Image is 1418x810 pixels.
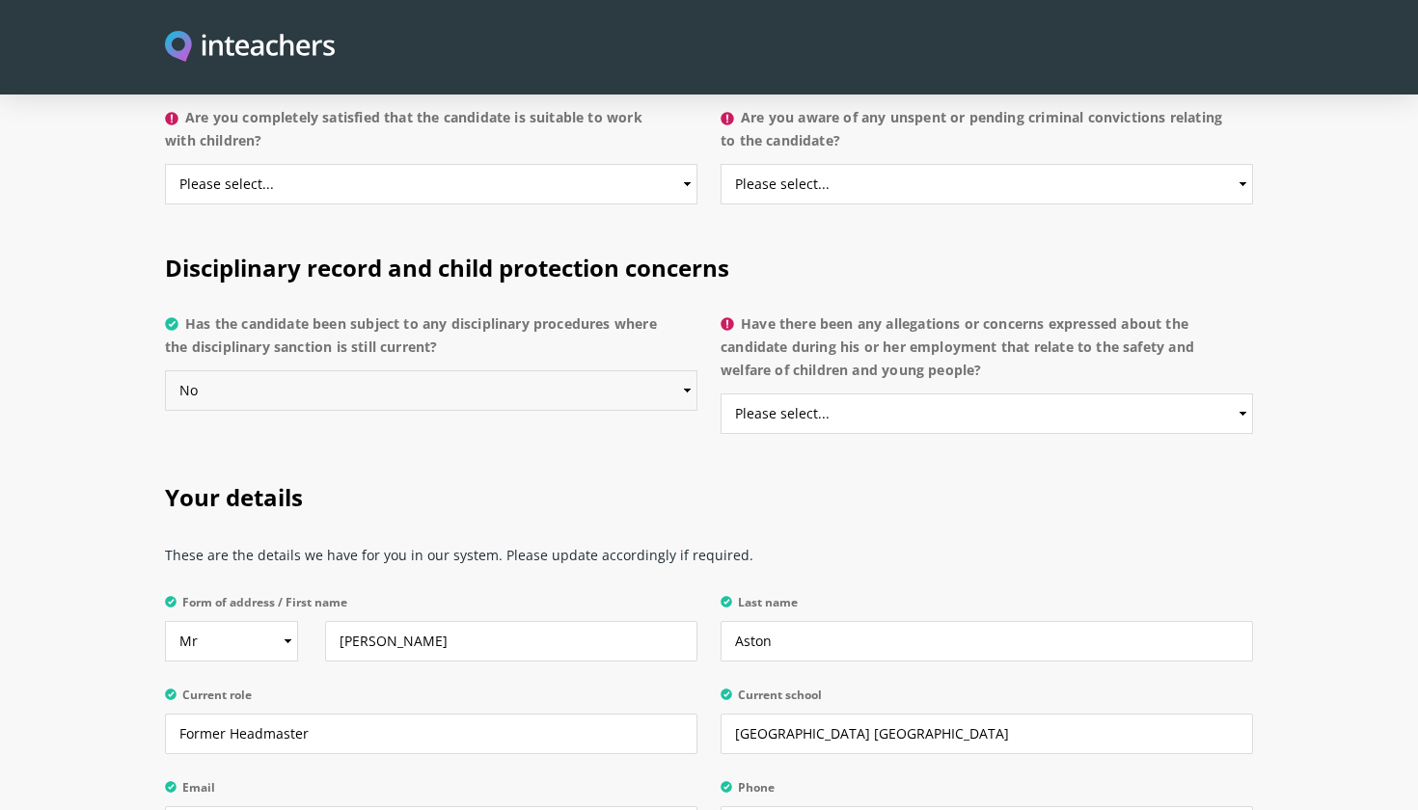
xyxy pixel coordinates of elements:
label: Are you aware of any unspent or pending criminal convictions relating to the candidate? [721,106,1253,164]
span: Disciplinary record and child protection concerns [165,252,729,283]
label: Email [165,781,697,806]
a: Visit this site's homepage [165,31,335,65]
p: These are the details we have for you in our system. Please update accordingly if required. [165,534,1253,588]
span: Your details [165,481,303,513]
label: Has the candidate been subject to any disciplinary procedures where the disciplinary sanction is ... [165,312,697,370]
label: Phone [721,781,1253,806]
label: Form of address / First name [165,596,697,621]
label: Are you completely satisfied that the candidate is suitable to work with children? [165,106,697,164]
label: Have there been any allegations or concerns expressed about the candidate during his or her emplo... [721,312,1253,393]
img: Inteachers [165,31,335,65]
label: Current school [721,688,1253,714]
label: Current role [165,688,697,714]
label: Last name [721,596,1253,621]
